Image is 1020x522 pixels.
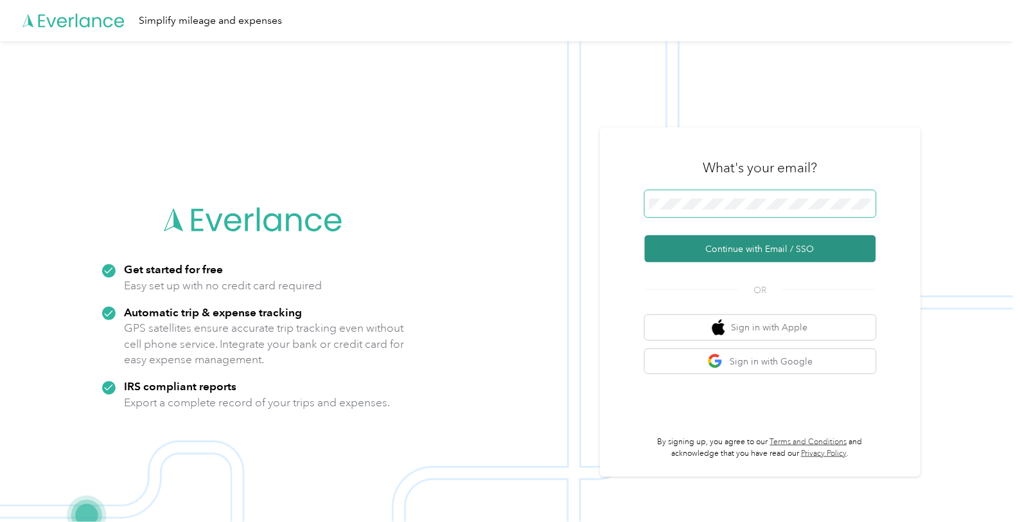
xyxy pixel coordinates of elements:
h3: What's your email? [703,159,818,177]
p: By signing up, you agree to our and acknowledge that you have read our . [645,437,876,459]
span: OR [738,283,783,297]
img: google logo [708,354,724,370]
p: Easy set up with no credit card required [125,278,322,294]
a: Privacy Policy [802,449,847,458]
img: apple logo [712,319,725,336]
strong: Automatic trip & expense tracking [125,305,303,319]
button: apple logoSign in with Apple [645,315,876,340]
p: GPS satellites ensure accurate trip tracking even without cell phone service. Integrate your bank... [125,320,405,368]
a: Terms and Conditions [770,437,847,447]
strong: Get started for free [125,262,224,276]
strong: IRS compliant reports [125,379,237,393]
button: Continue with Email / SSO [645,235,876,262]
p: Export a complete record of your trips and expenses. [125,395,391,411]
div: Simplify mileage and expenses [139,13,282,29]
button: google logoSign in with Google [645,349,876,374]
